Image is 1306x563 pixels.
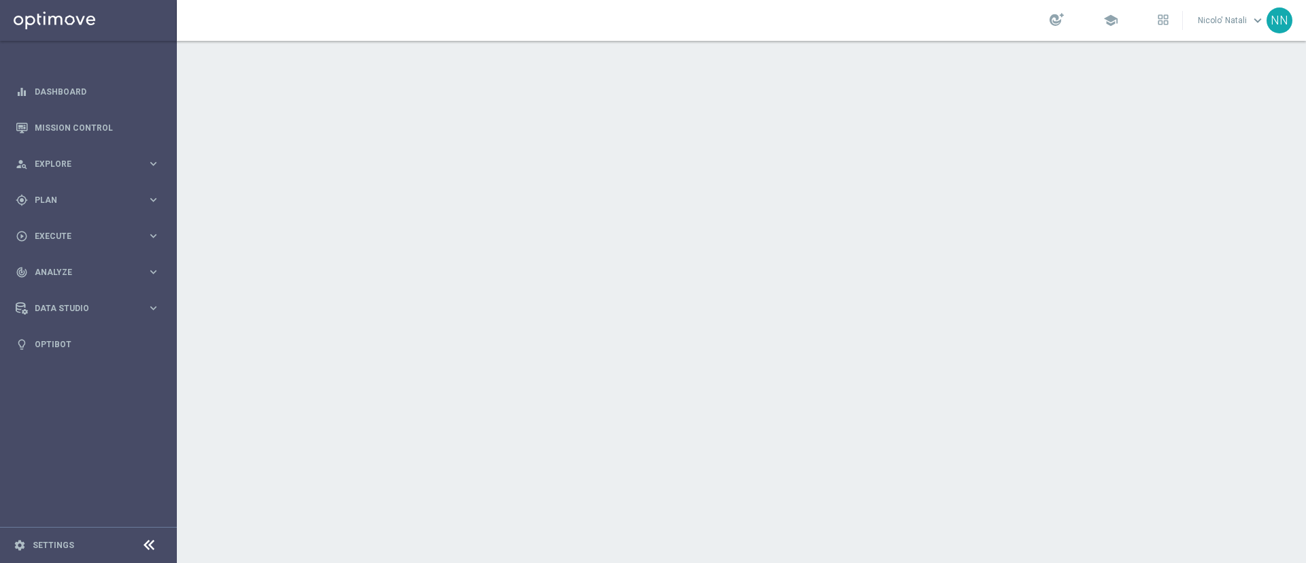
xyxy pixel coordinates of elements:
i: keyboard_arrow_right [147,302,160,315]
div: Execute [16,230,147,242]
a: Optibot [35,326,160,362]
i: keyboard_arrow_right [147,266,160,278]
div: Data Studio [16,302,147,315]
span: school [1103,13,1118,28]
button: Mission Control [15,123,161,133]
a: Mission Control [35,110,160,146]
div: Explore [16,158,147,170]
div: Optibot [16,326,160,362]
span: Plan [35,196,147,204]
button: track_changes Analyze keyboard_arrow_right [15,267,161,278]
button: person_search Explore keyboard_arrow_right [15,159,161,170]
button: play_circle_outline Execute keyboard_arrow_right [15,231,161,242]
span: Analyze [35,268,147,276]
i: track_changes [16,266,28,278]
a: Dashboard [35,74,160,110]
div: Dashboard [16,74,160,110]
div: Mission Control [16,110,160,146]
i: play_circle_outline [16,230,28,242]
div: Analyze [16,266,147,278]
i: person_search [16,158,28,170]
i: keyboard_arrow_right [147,157,160,170]
button: Data Studio keyboard_arrow_right [15,303,161,314]
span: Explore [35,160,147,168]
i: lightbulb [16,338,28,351]
div: Plan [16,194,147,206]
button: gps_fixed Plan keyboard_arrow_right [15,195,161,206]
button: equalizer Dashboard [15,86,161,97]
i: settings [14,539,26,551]
a: Nicolo' Natalikeyboard_arrow_down [1196,10,1267,31]
div: NN [1267,7,1292,33]
span: keyboard_arrow_down [1250,13,1265,28]
i: gps_fixed [16,194,28,206]
i: keyboard_arrow_right [147,193,160,206]
button: lightbulb Optibot [15,339,161,350]
i: equalizer [16,86,28,98]
a: Settings [33,541,74,549]
i: keyboard_arrow_right [147,229,160,242]
span: Execute [35,232,147,240]
span: Data Studio [35,304,147,312]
